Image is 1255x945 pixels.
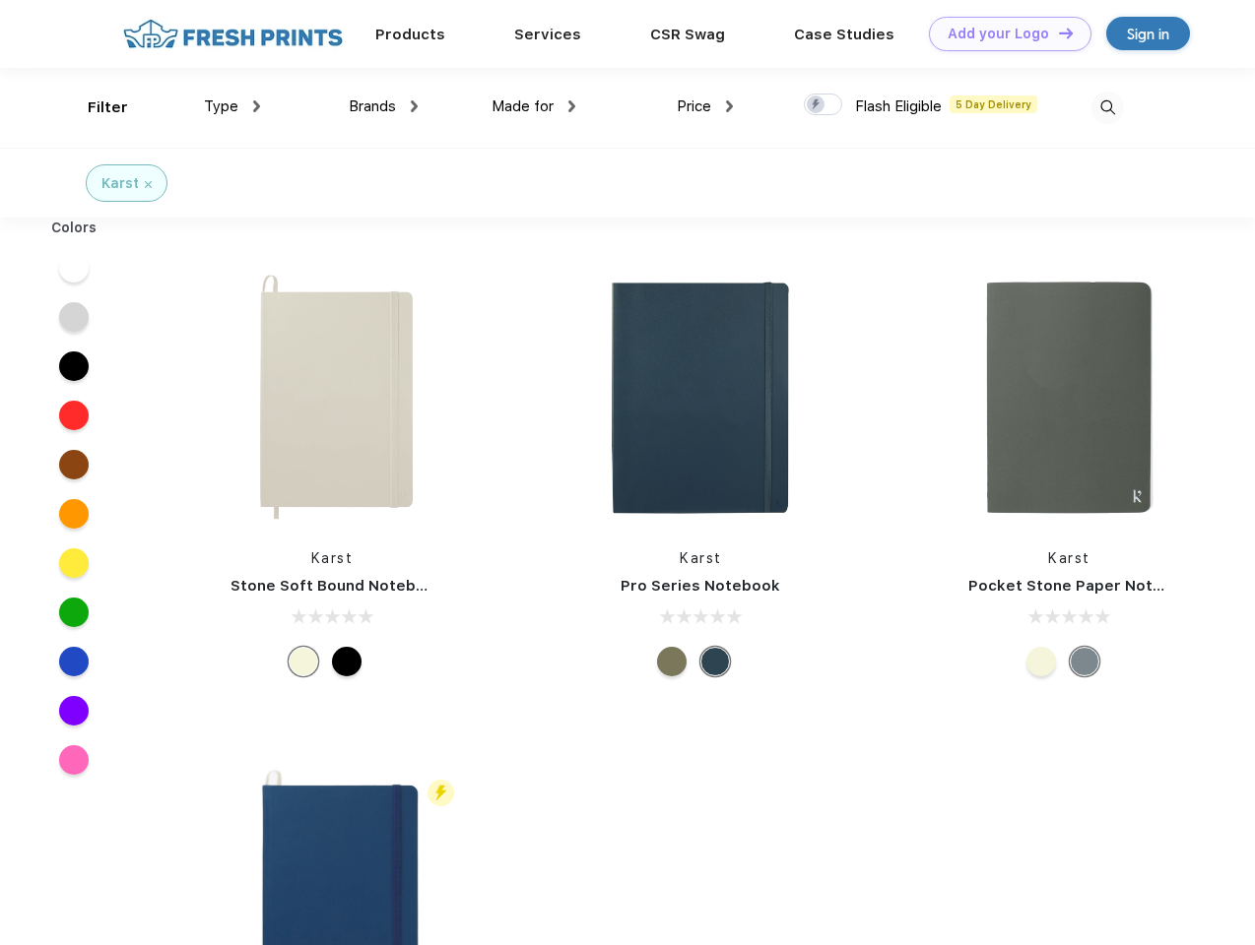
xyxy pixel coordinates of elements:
div: Filter [88,96,128,119]
span: Made for [492,97,554,115]
div: Colors [36,218,112,238]
a: Products [375,26,445,43]
a: Karst [311,550,354,566]
a: Stone Soft Bound Notebook [231,577,444,595]
span: Brands [349,97,396,115]
img: flash_active_toggle.svg [428,780,454,806]
div: Sign in [1127,23,1169,45]
div: Black [332,647,362,676]
img: func=resize&h=266 [201,267,463,529]
a: Pocket Stone Paper Notebook [968,577,1201,595]
span: Type [204,97,238,115]
img: fo%20logo%202.webp [117,17,349,51]
a: Karst [1048,550,1090,566]
img: dropdown.png [411,100,418,112]
img: dropdown.png [253,100,260,112]
div: Beige [289,647,318,676]
div: Olive [657,647,687,676]
img: filter_cancel.svg [145,181,152,188]
img: desktop_search.svg [1091,92,1124,124]
div: Beige [1026,647,1056,676]
img: DT [1059,28,1073,38]
span: Price [677,97,711,115]
a: Services [514,26,581,43]
img: dropdown.png [568,100,575,112]
img: func=resize&h=266 [569,267,831,529]
div: Gray [1070,647,1099,676]
a: CSR Swag [650,26,725,43]
div: Karst [101,173,139,194]
img: func=resize&h=266 [939,267,1201,529]
span: 5 Day Delivery [950,95,1037,113]
a: Pro Series Notebook [621,577,780,595]
span: Flash Eligible [855,97,942,115]
div: Navy [700,647,730,676]
img: dropdown.png [726,100,733,112]
div: Add your Logo [948,26,1049,42]
a: Karst [680,550,722,566]
a: Sign in [1106,17,1190,50]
